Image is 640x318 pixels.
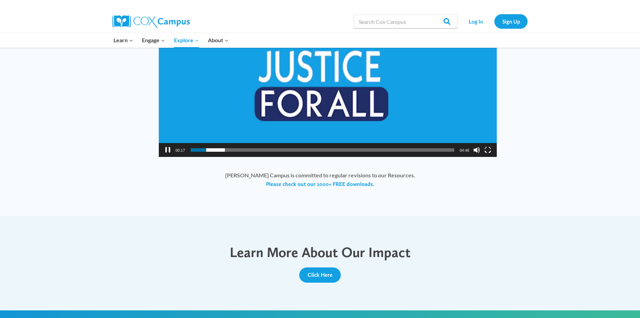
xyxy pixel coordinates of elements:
[461,14,528,28] nav: Secondary Navigation
[175,148,185,152] span: 00:17
[203,33,233,47] button: Child menu of About
[299,267,341,283] a: Click Here
[109,33,138,47] button: Child menu of Learn
[230,244,411,260] a: Learn More About Our Impact
[266,180,374,188] a: Please check out our 1000+ FREE downloads.
[473,147,480,153] button: Mute
[64,171,576,188] p: [PERSON_NAME] Campus is committed to regular revisions to our Resources.
[461,14,491,28] a: Log In
[354,15,457,28] input: Search Cox Campus
[138,33,170,47] button: Child menu of Engage
[484,147,491,153] button: Fullscreen
[308,272,332,278] span: Click Here
[460,148,469,152] span: 04:48
[109,33,233,47] nav: Primary Navigation
[494,14,528,28] a: Sign Up
[112,15,190,28] img: Cox Campus
[164,147,171,153] button: Pause
[170,33,203,47] button: Child menu of Explore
